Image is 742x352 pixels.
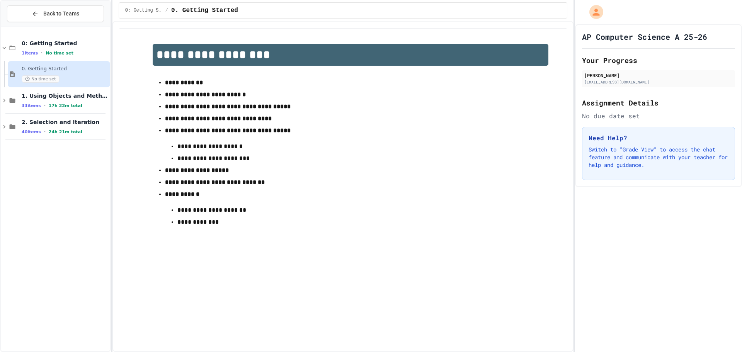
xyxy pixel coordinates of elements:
[582,97,735,108] h2: Assignment Details
[43,10,79,18] span: Back to Teams
[584,72,733,79] div: [PERSON_NAME]
[582,31,707,42] h1: AP Computer Science A 25-26
[44,102,46,109] span: •
[581,3,605,21] div: My Account
[125,7,162,14] span: 0: Getting Started
[22,51,38,56] span: 1 items
[22,75,60,83] span: No time set
[584,79,733,85] div: [EMAIL_ADDRESS][DOMAIN_NAME]
[589,146,728,169] p: Switch to "Grade View" to access the chat feature and communicate with your teacher for help and ...
[589,133,728,143] h3: Need Help?
[22,119,109,126] span: 2. Selection and Iteration
[582,55,735,66] h2: Your Progress
[165,7,168,14] span: /
[582,111,735,121] div: No due date set
[22,40,109,47] span: 0: Getting Started
[41,50,43,56] span: •
[7,5,104,22] button: Back to Teams
[22,92,109,99] span: 1. Using Objects and Methods
[22,129,41,134] span: 40 items
[46,51,73,56] span: No time set
[44,129,46,135] span: •
[22,66,109,72] span: 0. Getting Started
[22,103,41,108] span: 33 items
[49,103,82,108] span: 17h 22m total
[171,6,238,15] span: 0. Getting Started
[49,129,82,134] span: 24h 21m total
